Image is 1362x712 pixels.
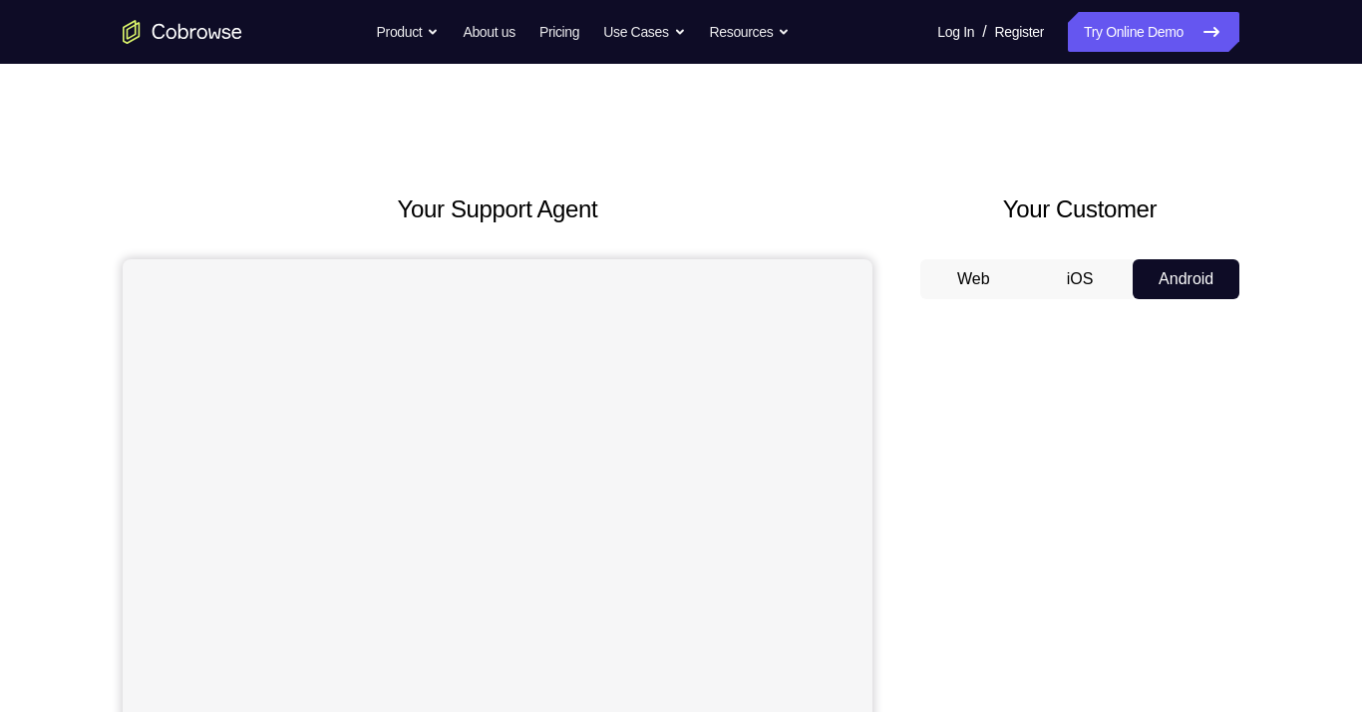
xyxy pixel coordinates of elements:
button: Use Cases [603,12,685,52]
a: Pricing [539,12,579,52]
a: Log In [937,12,974,52]
a: Register [995,12,1044,52]
h2: Your Customer [920,191,1239,227]
button: Resources [710,12,791,52]
button: Product [377,12,440,52]
a: Try Online Demo [1068,12,1239,52]
a: Go to the home page [123,20,242,44]
button: Android [1133,259,1239,299]
a: About us [463,12,514,52]
h2: Your Support Agent [123,191,872,227]
span: / [982,20,986,44]
button: Web [920,259,1027,299]
button: iOS [1027,259,1134,299]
